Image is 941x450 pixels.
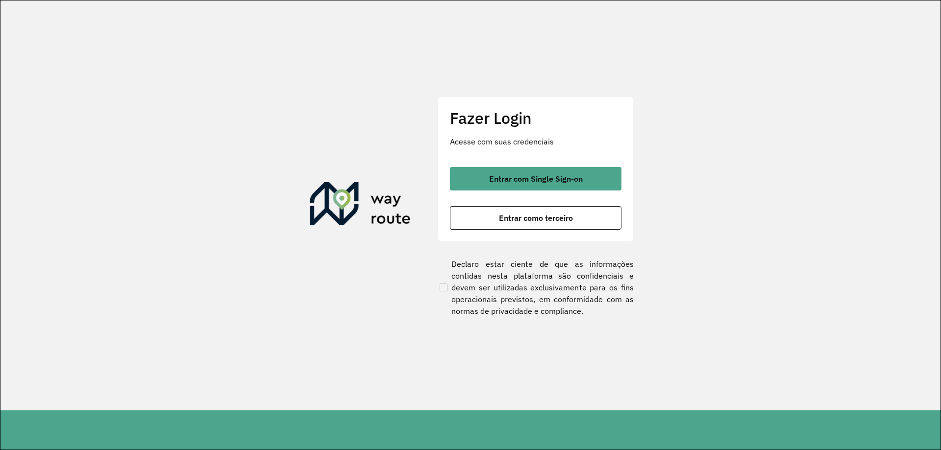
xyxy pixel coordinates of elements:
img: Roteirizador AmbevTech [310,182,411,229]
p: Acesse com suas credenciais [450,136,621,147]
button: button [450,167,621,190]
button: button [450,206,621,230]
h2: Fazer Login [450,109,621,127]
span: Entrar com Single Sign-on [489,175,583,183]
label: Declaro estar ciente de que as informações contidas nesta plataforma são confidenciais e devem se... [438,258,634,317]
span: Entrar como terceiro [499,214,573,222]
